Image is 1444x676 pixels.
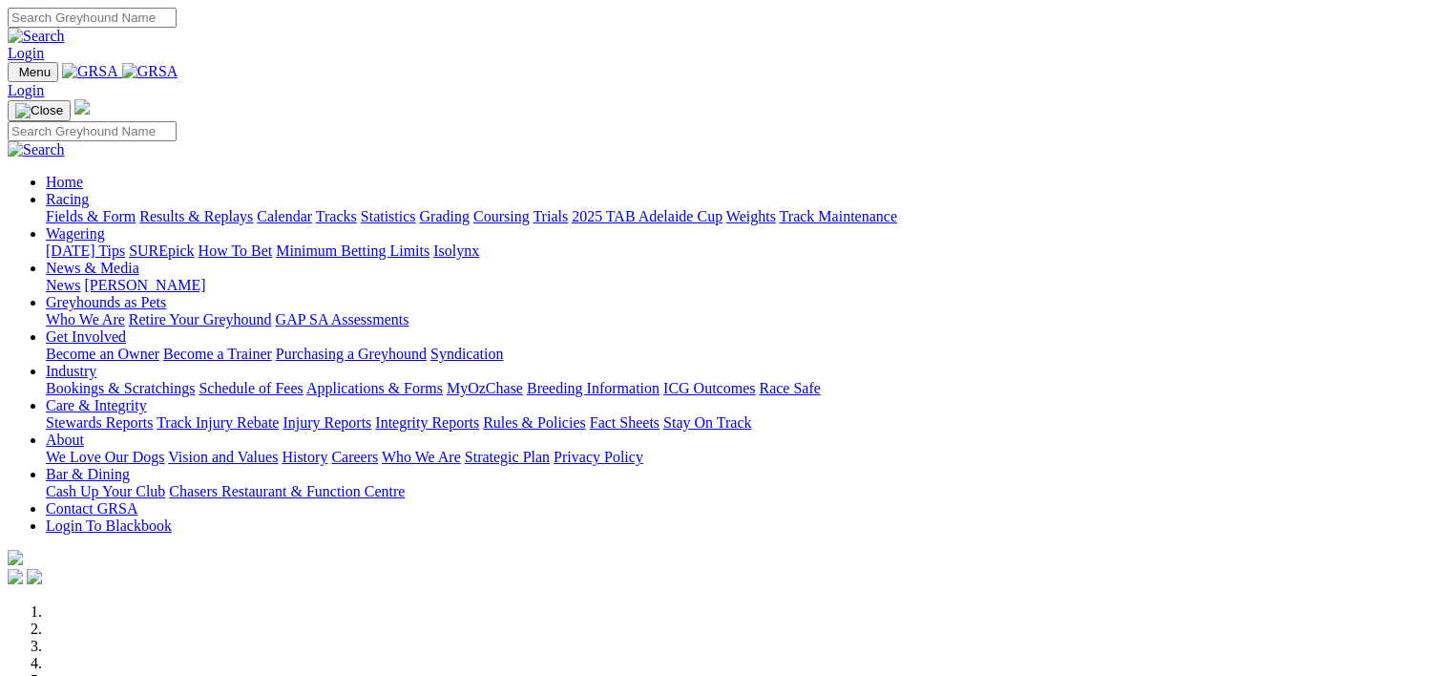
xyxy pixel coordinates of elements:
[46,328,126,345] a: Get Involved
[46,500,137,517] a: Contact GRSA
[46,191,89,207] a: Racing
[46,174,83,190] a: Home
[8,62,58,82] button: Toggle navigation
[8,550,23,565] img: logo-grsa-white.png
[46,380,195,396] a: Bookings & Scratchings
[483,414,586,431] a: Rules & Policies
[282,449,327,465] a: History
[46,483,1436,500] div: Bar & Dining
[129,243,194,259] a: SUREpick
[663,380,755,396] a: ICG Outcomes
[46,414,153,431] a: Stewards Reports
[157,414,279,431] a: Track Injury Rebate
[8,45,44,61] a: Login
[46,208,136,224] a: Fields & Form
[316,208,357,224] a: Tracks
[8,141,65,158] img: Search
[8,121,177,141] input: Search
[465,449,550,465] a: Strategic Plan
[8,8,177,28] input: Search
[46,225,105,242] a: Wagering
[46,414,1436,432] div: Care & Integrity
[62,63,118,80] img: GRSA
[430,346,503,362] a: Syndication
[46,380,1436,397] div: Industry
[163,346,272,362] a: Become a Trainer
[199,243,273,259] a: How To Bet
[46,311,1436,328] div: Greyhounds as Pets
[572,208,722,224] a: 2025 TAB Adelaide Cup
[46,208,1436,225] div: Racing
[726,208,776,224] a: Weights
[533,208,568,224] a: Trials
[554,449,643,465] a: Privacy Policy
[122,63,178,80] img: GRSA
[15,103,63,118] img: Close
[19,65,51,79] span: Menu
[139,208,253,224] a: Results & Replays
[199,380,303,396] a: Schedule of Fees
[527,380,659,396] a: Breeding Information
[46,346,159,362] a: Become an Owner
[46,277,1436,294] div: News & Media
[8,100,71,121] button: Toggle navigation
[8,82,44,98] a: Login
[84,277,205,293] a: [PERSON_NAME]
[382,449,461,465] a: Who We Are
[46,466,130,482] a: Bar & Dining
[46,243,1436,260] div: Wagering
[46,397,147,413] a: Care & Integrity
[46,260,139,276] a: News & Media
[46,483,165,499] a: Cash Up Your Club
[46,294,166,310] a: Greyhounds as Pets
[306,380,443,396] a: Applications & Forms
[276,243,429,259] a: Minimum Betting Limits
[780,208,897,224] a: Track Maintenance
[46,346,1436,363] div: Get Involved
[8,28,65,45] img: Search
[473,208,530,224] a: Coursing
[331,449,378,465] a: Careers
[46,432,84,448] a: About
[590,414,659,431] a: Fact Sheets
[8,569,23,584] img: facebook.svg
[46,311,125,327] a: Who We Are
[447,380,523,396] a: MyOzChase
[759,380,820,396] a: Race Safe
[27,569,42,584] img: twitter.svg
[361,208,416,224] a: Statistics
[276,346,427,362] a: Purchasing a Greyhound
[257,208,312,224] a: Calendar
[46,363,96,379] a: Industry
[276,311,409,327] a: GAP SA Assessments
[129,311,272,327] a: Retire Your Greyhound
[46,243,125,259] a: [DATE] Tips
[663,414,751,431] a: Stay On Track
[169,483,405,499] a: Chasers Restaurant & Function Centre
[46,449,164,465] a: We Love Our Dogs
[168,449,278,465] a: Vision and Values
[46,277,80,293] a: News
[420,208,470,224] a: Grading
[283,414,371,431] a: Injury Reports
[46,518,172,534] a: Login To Blackbook
[74,99,90,115] img: logo-grsa-white.png
[375,414,479,431] a: Integrity Reports
[433,243,479,259] a: Isolynx
[46,449,1436,466] div: About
